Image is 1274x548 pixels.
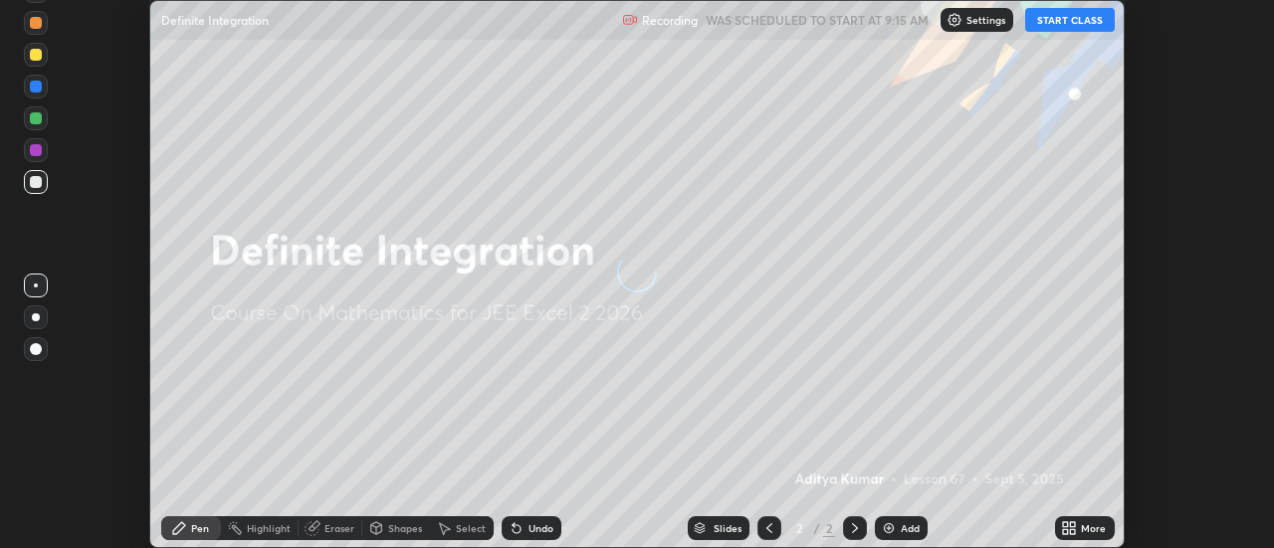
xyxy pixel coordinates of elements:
img: add-slide-button [881,520,897,536]
p: Definite Integration [161,12,269,28]
p: Recording [642,13,698,28]
div: More [1081,523,1106,533]
div: Eraser [324,523,354,533]
p: Settings [966,15,1005,25]
div: Add [901,523,920,533]
img: recording.375f2c34.svg [622,12,638,28]
div: Undo [529,523,553,533]
div: / [813,522,819,534]
div: 2 [789,522,809,534]
div: Slides [714,523,742,533]
div: Pen [191,523,209,533]
div: Shapes [388,523,422,533]
button: START CLASS [1025,8,1115,32]
h5: WAS SCHEDULED TO START AT 9:15 AM [706,11,929,29]
div: Highlight [247,523,291,533]
div: Select [456,523,486,533]
img: class-settings-icons [947,12,962,28]
div: 2 [823,519,835,537]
